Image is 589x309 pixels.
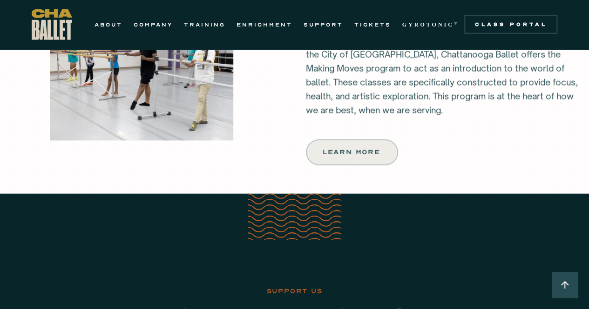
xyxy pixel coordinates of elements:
[354,19,391,30] a: TICKETS
[134,19,173,30] a: COMPANY
[402,21,454,28] strong: GYROTONIC
[464,15,557,34] a: Class Portal
[306,33,585,117] p: In partnership with Boys & Girls Club, The [GEOGRAPHIC_DATA], and the City of [GEOGRAPHIC_DATA], ...
[237,19,292,30] a: ENRICHMENT
[95,19,122,30] a: ABOUT
[470,21,552,28] div: Class Portal
[267,286,323,297] div: support us
[402,19,459,30] a: GYROTONIC®
[324,147,380,158] div: Learn more
[304,19,343,30] a: SUPPORT
[32,9,72,40] a: home
[184,19,225,30] a: TRAINING
[454,21,459,26] sup: ®
[306,139,398,165] a: Learn more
